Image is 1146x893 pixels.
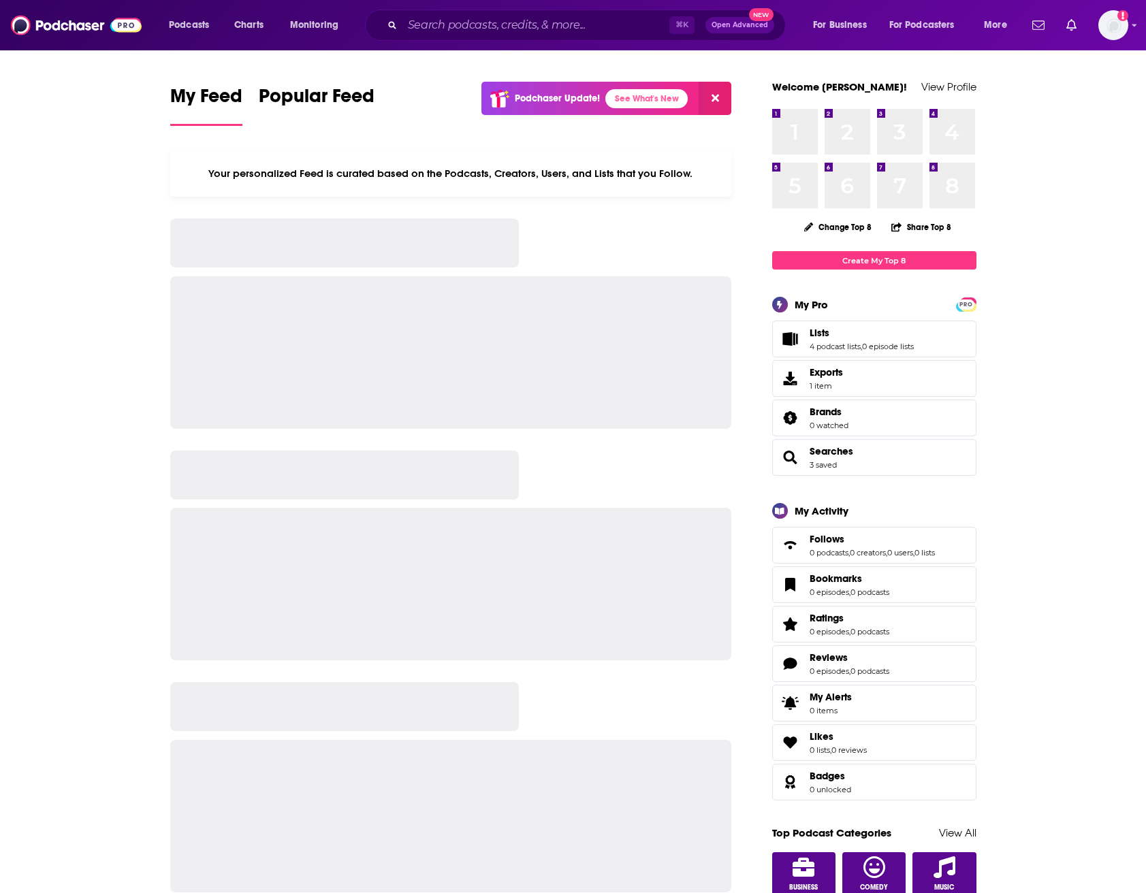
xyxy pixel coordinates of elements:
[669,16,695,34] span: ⌘ K
[934,883,954,892] span: Music
[810,745,830,755] a: 0 lists
[848,548,850,557] span: ,
[777,408,804,427] a: Brands
[887,548,913,557] a: 0 users
[515,93,600,104] p: Podchaser Update!
[772,764,976,800] span: Badges
[11,12,142,38] img: Podchaser - Follow, Share and Rate Podcasts
[810,587,849,597] a: 0 episodes
[281,14,356,36] button: open menu
[810,706,852,715] span: 0 items
[290,16,338,35] span: Monitoring
[772,527,976,564] span: Follows
[810,612,844,624] span: Ratings
[810,381,843,391] span: 1 item
[810,666,849,676] a: 0 episodes
[810,691,852,703] span: My Alerts
[810,548,848,557] a: 0 podcasts
[810,572,889,585] a: Bookmarks
[1027,14,1050,37] a: Show notifications dropdown
[777,369,804,388] span: Exports
[712,22,768,29] span: Open Advanced
[402,14,669,36] input: Search podcasts, credits, & more...
[974,14,1024,36] button: open menu
[795,298,828,311] div: My Pro
[1117,10,1128,21] svg: Add a profile image
[259,84,375,126] a: Popular Feed
[159,14,227,36] button: open menu
[849,587,850,597] span: ,
[170,84,242,116] span: My Feed
[234,16,264,35] span: Charts
[914,548,935,557] a: 0 lists
[810,651,889,664] a: Reviews
[1061,14,1082,37] a: Show notifications dropdown
[777,329,804,348] a: Lists
[777,448,804,467] a: Searches
[777,694,804,713] span: My Alerts
[772,251,976,270] a: Create My Top 8
[810,460,837,470] a: 3 saved
[861,342,862,351] span: ,
[170,150,732,197] div: Your personalized Feed is curated based on the Podcasts, Creators, Users, and Lists that you Follow.
[772,724,976,761] span: Likes
[849,627,850,636] span: ,
[777,615,804,634] a: Ratings
[810,533,844,545] span: Follows
[705,17,774,33] button: Open AdvancedNew
[810,730,833,743] span: Likes
[795,504,848,517] div: My Activity
[1098,10,1128,40] span: Logged in as AllisonLondonOffice1999
[772,439,976,476] span: Searches
[813,16,867,35] span: For Business
[810,327,914,339] a: Lists
[169,16,209,35] span: Podcasts
[796,218,880,236] button: Change Top 8
[225,14,272,36] a: Charts
[772,606,976,643] span: Ratings
[850,548,886,557] a: 0 creators
[913,548,914,557] span: ,
[850,587,889,597] a: 0 podcasts
[889,16,955,35] span: For Podcasters
[810,572,862,585] span: Bookmarks
[810,327,829,339] span: Lists
[749,8,774,21] span: New
[880,14,974,36] button: open menu
[850,627,889,636] a: 0 podcasts
[378,10,799,41] div: Search podcasts, credits, & more...
[1098,10,1128,40] img: User Profile
[810,730,867,743] a: Likes
[810,785,851,794] a: 0 unlocked
[1098,10,1128,40] button: Show profile menu
[810,342,861,351] a: 4 podcast lists
[921,80,976,93] a: View Profile
[810,406,842,418] span: Brands
[849,666,850,676] span: ,
[810,627,849,636] a: 0 episodes
[789,883,818,892] span: Business
[810,445,853,457] span: Searches
[777,575,804,594] a: Bookmarks
[810,612,889,624] a: Ratings
[772,566,976,603] span: Bookmarks
[984,16,1007,35] span: More
[862,342,914,351] a: 0 episode lists
[772,826,891,839] a: Top Podcast Categories
[605,89,688,108] a: See What's New
[886,548,887,557] span: ,
[772,645,976,682] span: Reviews
[810,770,845,782] span: Badges
[958,299,974,309] a: PRO
[777,536,804,555] a: Follows
[772,400,976,436] span: Brands
[772,80,907,93] a: Welcome [PERSON_NAME]!
[958,299,974,310] span: PRO
[891,214,952,240] button: Share Top 8
[810,533,935,545] a: Follows
[939,826,976,839] a: View All
[803,14,884,36] button: open menu
[830,745,831,755] span: ,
